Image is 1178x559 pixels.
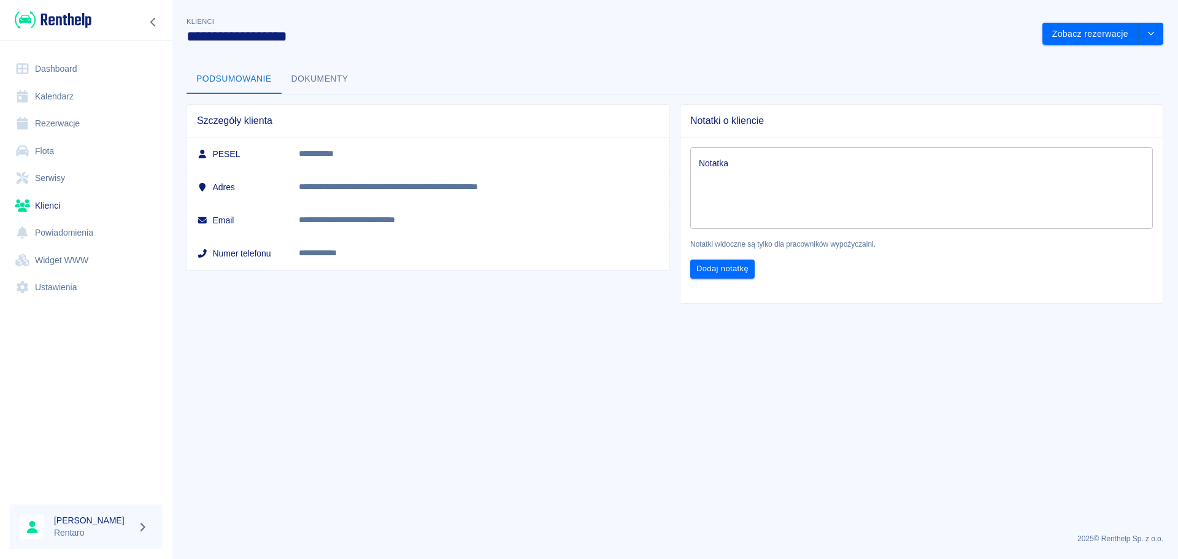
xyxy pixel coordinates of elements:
span: Szczegóły klienta [197,115,660,127]
h6: PESEL [197,148,279,160]
button: Zwiń nawigację [144,14,163,30]
img: Renthelp logo [15,10,91,30]
a: Flota [10,137,163,165]
h6: Adres [197,181,279,193]
span: Notatki o kliencie [690,115,1153,127]
button: Dodaj notatkę [690,260,755,279]
span: Klienci [187,18,214,25]
p: 2025 © Renthelp Sp. z o.o. [187,533,1163,544]
a: Rezerwacje [10,110,163,137]
a: Dashboard [10,55,163,83]
a: Widget WWW [10,247,163,274]
a: Renthelp logo [10,10,91,30]
h6: Numer telefonu [197,247,279,260]
h6: Email [197,214,279,226]
button: Dokumenty [282,64,358,94]
a: Kalendarz [10,83,163,110]
button: Podsumowanie [187,64,282,94]
p: Notatki widoczne są tylko dla pracowników wypożyczalni. [690,239,1153,250]
a: Powiadomienia [10,219,163,247]
p: Rentaro [54,526,133,539]
a: Ustawienia [10,274,163,301]
a: Serwisy [10,164,163,192]
h6: [PERSON_NAME] [54,514,133,526]
button: drop-down [1139,23,1163,45]
a: Klienci [10,192,163,220]
button: Zobacz rezerwacje [1042,23,1139,45]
